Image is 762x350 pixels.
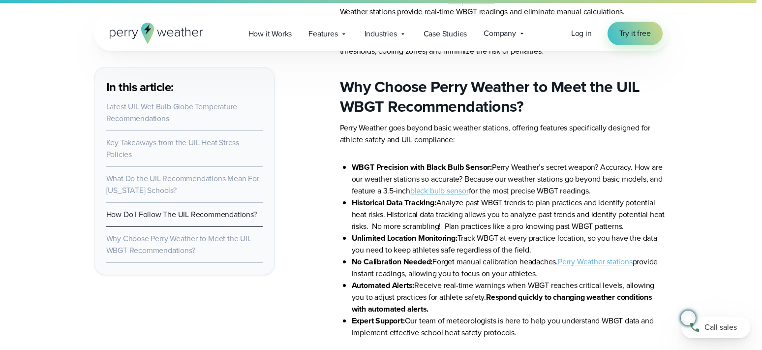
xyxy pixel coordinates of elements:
a: Latest UIL Wet Bulb Globe Temperature Recommendations [106,101,238,124]
a: Key Takeaways from the UIL Heat Stress Policies [106,137,239,160]
h3: In this article: [106,79,263,95]
span: Try it free [619,28,651,39]
li: Analyze past WBGT trends to plan practices and identify potential heat risks. Historical data tra... [352,197,669,232]
li: Receive real-time warnings when WBGT reaches critical levels, allowing you to adjust practices fo... [352,280,669,315]
span: Industries [365,28,397,40]
li: Our team of meteorologists is here to help you understand WBGT data and implement effective schoo... [352,315,669,339]
strong: Why Choose Perry Weather to Meet the UIL WBGT Recommendations? [340,75,640,118]
strong: Automated Alerts: [352,280,415,291]
a: How Do I Follow The UIL Recommendations? [106,209,257,220]
strong: Historical Data Tracking: [352,197,436,208]
strong: Unlimited Location Monitoring: [352,232,457,244]
a: How it Works [240,24,301,44]
span: Company [484,28,516,39]
a: Why Choose Perry Weather to Meet the UIL WBGT Recommendations? [106,233,251,256]
a: What Do the UIL Recommendations Mean For [US_STATE] Schools? [106,173,259,196]
a: Log in [571,28,592,39]
strong: WBGT Precision with Black Bulb Sensor: [352,161,492,173]
span: How it Works [248,28,292,40]
li: Forget manual calibration headaches. provide instant readings, allowing you to focus on your athl... [352,256,669,280]
span: Case Studies [424,28,467,40]
li: Track WBGT at every practice location, so you have the data you need to keep athletes safe regard... [352,232,669,256]
strong: Respond quickly to changing weather conditions with automated alerts. [352,291,652,315]
a: Perry Weather stations [558,256,633,267]
li: Perry Weather’s secret weapon? Accuracy. How are our weather stations so accurate? Because our we... [352,161,669,197]
strong: No Calibration Needed: [352,256,433,267]
p: Perry Weather goes beyond basic weather stations, offering features specifically designed for ath... [340,122,669,146]
span: Call sales [704,321,737,333]
span: Features [308,28,337,40]
a: Case Studies [415,24,476,44]
a: black bulb sensor [410,185,469,196]
a: Try it free [608,22,663,45]
a: Call sales [681,317,750,338]
strong: Expert Support: [352,315,405,326]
